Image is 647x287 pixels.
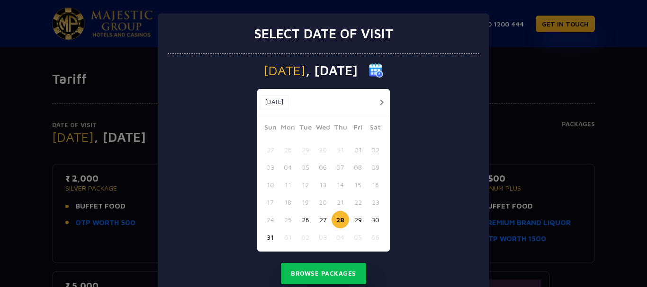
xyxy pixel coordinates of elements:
[367,228,384,246] button: 06
[349,141,367,158] button: 01
[306,64,358,77] span: , [DATE]
[367,211,384,228] button: 30
[349,228,367,246] button: 05
[297,211,314,228] button: 26
[279,228,297,246] button: 01
[261,122,279,135] span: Sun
[367,122,384,135] span: Sat
[261,228,279,246] button: 31
[369,63,383,78] img: calender icon
[260,95,288,109] button: [DATE]
[297,193,314,211] button: 19
[367,158,384,176] button: 09
[297,122,314,135] span: Tue
[279,141,297,158] button: 28
[279,176,297,193] button: 11
[332,141,349,158] button: 31
[279,158,297,176] button: 04
[349,193,367,211] button: 22
[314,211,332,228] button: 27
[281,263,366,285] button: Browse Packages
[332,176,349,193] button: 14
[261,176,279,193] button: 10
[349,122,367,135] span: Fri
[279,211,297,228] button: 25
[367,193,384,211] button: 23
[314,176,332,193] button: 13
[332,228,349,246] button: 04
[332,211,349,228] button: 28
[261,158,279,176] button: 03
[254,26,393,42] h3: Select date of visit
[332,158,349,176] button: 07
[297,176,314,193] button: 12
[314,141,332,158] button: 30
[314,228,332,246] button: 03
[264,64,306,77] span: [DATE]
[297,141,314,158] button: 29
[279,193,297,211] button: 18
[349,211,367,228] button: 29
[349,176,367,193] button: 15
[261,141,279,158] button: 27
[332,122,349,135] span: Thu
[367,141,384,158] button: 02
[367,176,384,193] button: 16
[261,193,279,211] button: 17
[297,228,314,246] button: 02
[349,158,367,176] button: 08
[314,193,332,211] button: 20
[314,158,332,176] button: 06
[261,211,279,228] button: 24
[297,158,314,176] button: 05
[314,122,332,135] span: Wed
[332,193,349,211] button: 21
[279,122,297,135] span: Mon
